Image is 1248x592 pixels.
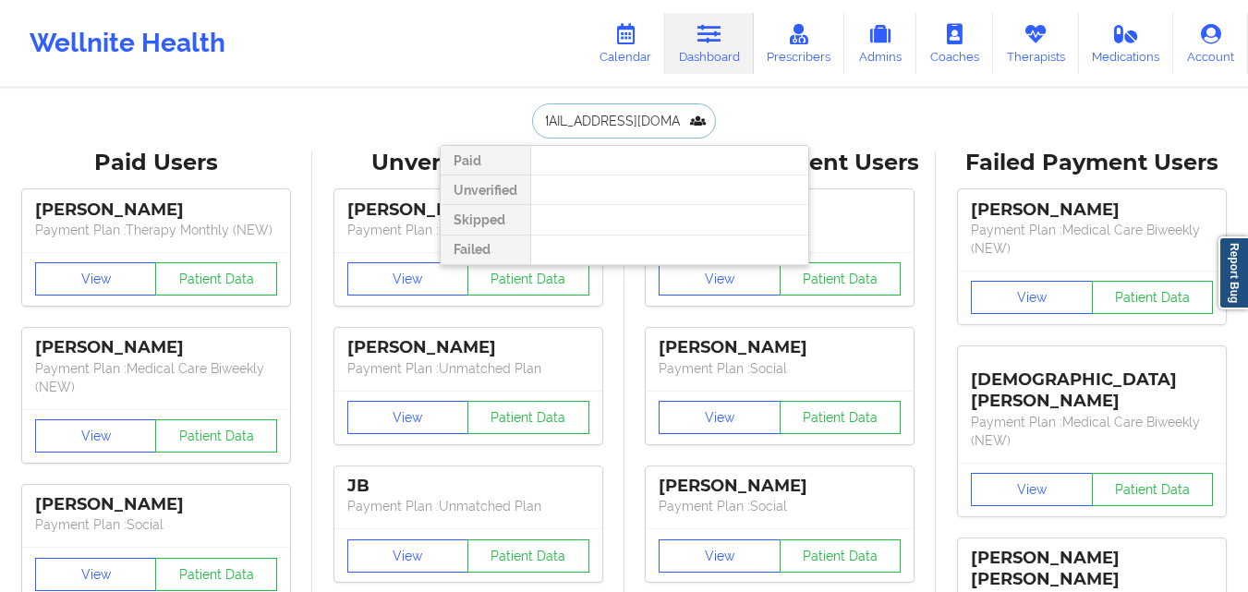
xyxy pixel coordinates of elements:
button: Patient Data [155,558,277,591]
button: View [659,539,781,573]
a: Medications [1079,13,1174,74]
div: Unverified [441,175,530,205]
button: Patient Data [780,262,902,296]
button: Patient Data [467,539,589,573]
button: View [35,262,157,296]
p: Payment Plan : Therapy Monthly (NEW) [35,221,277,239]
button: Patient Data [155,262,277,296]
p: Payment Plan : Medical Care Biweekly (NEW) [971,221,1213,258]
button: Patient Data [1092,473,1214,506]
p: Payment Plan : Social [659,497,901,515]
div: [PERSON_NAME] [PERSON_NAME] [971,548,1213,590]
button: View [971,473,1093,506]
a: Admins [844,13,916,74]
a: Account [1173,13,1248,74]
div: [DEMOGRAPHIC_DATA][PERSON_NAME] [971,356,1213,412]
a: Coaches [916,13,993,74]
div: [PERSON_NAME] [35,494,277,515]
button: View [35,419,157,453]
p: Payment Plan : Social [35,515,277,534]
p: Payment Plan : Unmatched Plan [347,221,589,239]
div: JB [347,476,589,497]
button: View [347,262,469,296]
div: [PERSON_NAME] [35,337,277,358]
div: [PERSON_NAME] [347,199,589,221]
button: Patient Data [467,262,589,296]
button: View [35,558,157,591]
p: Payment Plan : Unmatched Plan [347,359,589,378]
button: View [347,539,469,573]
p: Payment Plan : Medical Care Biweekly (NEW) [35,359,277,396]
a: Calendar [586,13,665,74]
button: Patient Data [780,401,902,434]
div: [PERSON_NAME] [659,476,901,497]
div: Paid Users [13,149,299,177]
button: Patient Data [467,401,589,434]
div: Paid [441,146,530,175]
a: Dashboard [665,13,754,74]
p: Payment Plan : Medical Care Biweekly (NEW) [971,413,1213,450]
a: Prescribers [754,13,845,74]
button: Patient Data [1092,281,1214,314]
p: Payment Plan : Social [659,359,901,378]
button: View [347,401,469,434]
a: Therapists [993,13,1079,74]
button: Patient Data [155,419,277,453]
div: [PERSON_NAME] [35,199,277,221]
button: View [971,281,1093,314]
div: Skipped [441,205,530,235]
div: [PERSON_NAME] [971,199,1213,221]
div: Unverified Users [325,149,612,177]
button: View [659,401,781,434]
div: Failed [441,236,530,265]
button: Patient Data [780,539,902,573]
p: Payment Plan : Unmatched Plan [347,497,589,515]
a: Report Bug [1218,236,1248,309]
button: View [659,262,781,296]
div: Failed Payment Users [949,149,1235,177]
div: [PERSON_NAME] [659,337,901,358]
div: [PERSON_NAME] [347,337,589,358]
